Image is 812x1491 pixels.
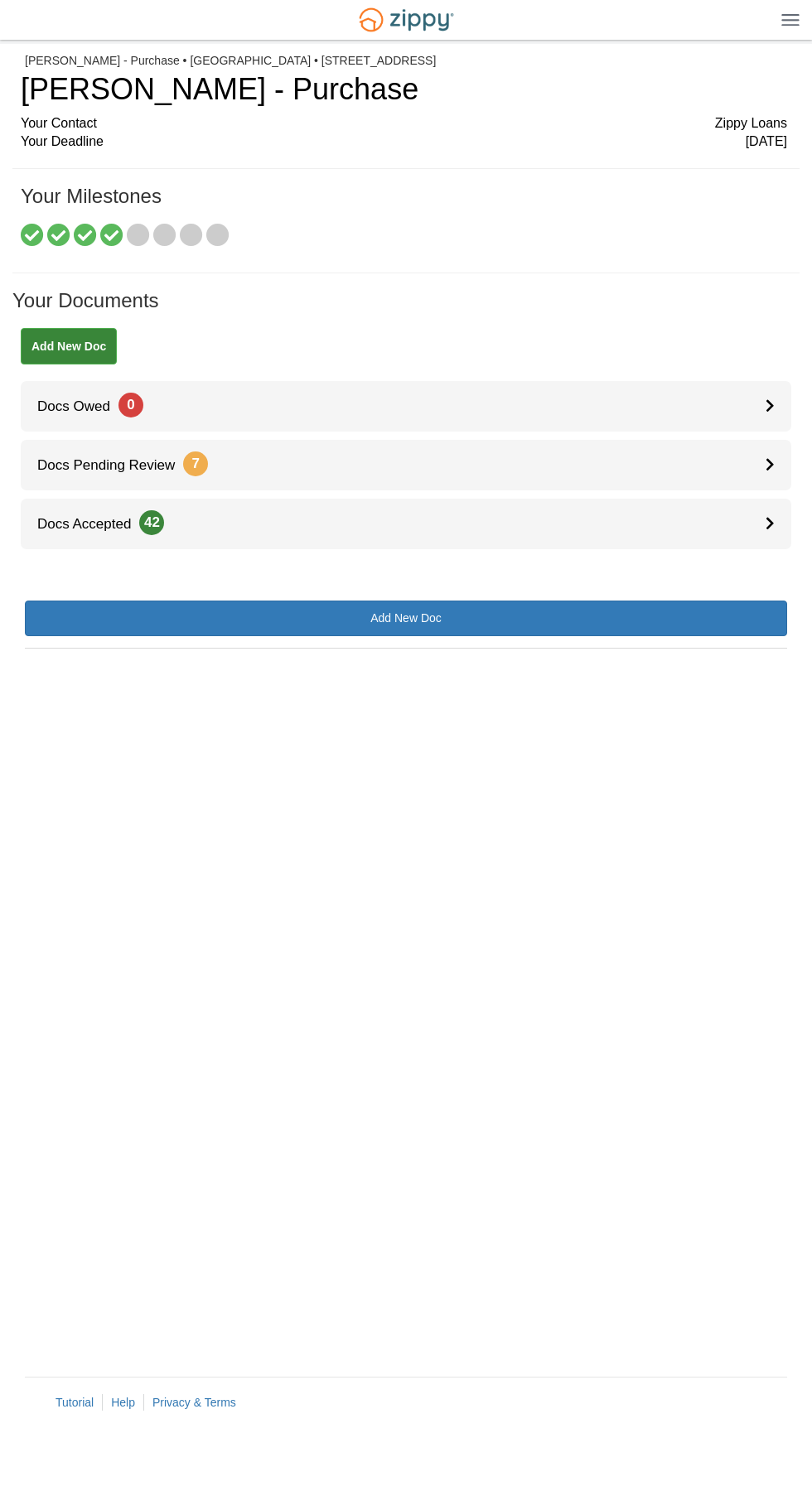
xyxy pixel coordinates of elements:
[25,601,787,636] a: Add New Doc
[12,290,800,328] h1: Your Documents
[781,13,800,26] img: Mobile Dropdown Menu
[21,516,164,532] span: Docs Accepted
[111,1396,135,1409] a: Help
[139,510,164,535] span: 42
[21,73,787,106] h1: [PERSON_NAME] - Purchase
[21,186,787,224] h1: Your Milestones
[746,133,787,152] span: [DATE]
[56,1396,94,1409] a: Tutorial
[21,440,791,490] a: Docs Pending Review7
[21,457,208,473] span: Docs Pending Review
[152,1396,236,1409] a: Privacy & Terms
[21,328,117,364] a: Add New Doc
[21,398,143,414] span: Docs Owed
[118,393,143,417] span: 0
[21,381,791,432] a: Docs Owed0
[21,499,791,549] a: Docs Accepted42
[21,114,787,133] div: Your Contact
[715,114,787,133] span: Zippy Loans
[25,54,787,68] div: [PERSON_NAME] - Purchase • [GEOGRAPHIC_DATA] • [STREET_ADDRESS]
[183,451,208,476] span: 7
[21,133,787,152] div: Your Deadline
